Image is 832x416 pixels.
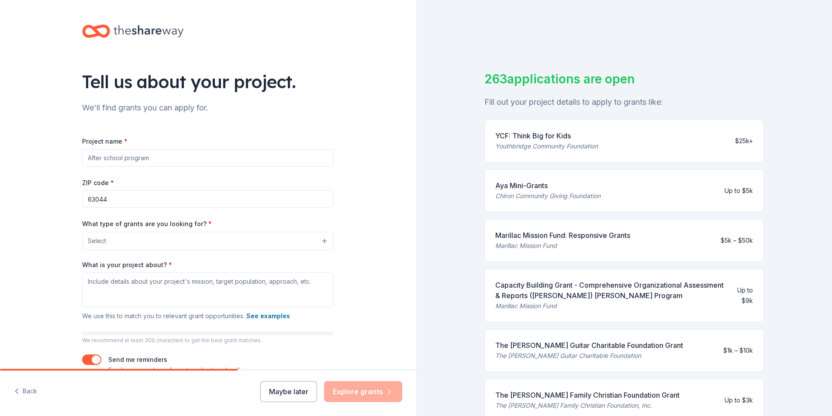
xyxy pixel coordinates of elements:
span: We use this to match you to relevant grant opportunities. [82,312,290,320]
div: The [PERSON_NAME] Family Christian Foundation Grant [495,390,680,400]
div: $5k – $50k [721,235,753,246]
label: Send me reminders [108,356,167,363]
div: Up to $3k [725,395,753,406]
input: After school program [82,149,334,167]
p: We recommend at least 300 characters to get the best grant matches. [82,337,334,344]
div: The [PERSON_NAME] Family Christian Foundation, Inc. [495,400,680,411]
div: YCF: Think Big for Kids [495,131,598,141]
div: We'll find grants you can apply for. [82,101,334,115]
div: Marillac Mission Fund [495,241,630,251]
div: Marillac Mission Fund: Responsive Grants [495,230,630,241]
div: Youthbridge Community Foundation [495,141,598,151]
div: Aya Mini-Grants [495,180,601,191]
button: Select [82,232,334,250]
div: The [PERSON_NAME] Guitar Charitable Foundation Grant [495,340,683,351]
div: $25k+ [735,136,753,146]
label: ZIP code [82,179,114,187]
button: Back [14,382,37,401]
label: What is your project about? [82,261,172,269]
input: 12345 (U.S. only) [82,190,334,208]
label: Project name [82,137,128,146]
span: Select [88,236,106,246]
div: Chiron Community Giving Foundation [495,191,601,201]
div: Marillac Mission Fund [495,301,730,311]
div: Fill out your project details to apply to grants like: [484,95,764,109]
div: $1k – $10k [723,345,753,356]
label: What type of grants are you looking for? [82,220,212,228]
button: See examples [246,311,290,321]
div: 263 applications are open [484,70,764,88]
p: Email me reminders of grant application deadlines [108,365,252,375]
div: Capacity Building Grant - Comprehensive Organizational Assessment & Reports ([PERSON_NAME]) [PERS... [495,280,730,301]
button: Maybe later [260,381,317,402]
div: Up to $5k [725,186,753,196]
div: Up to $9k [737,285,753,306]
div: The [PERSON_NAME] Guitar Charitable Foundation [495,351,683,361]
div: Tell us about your project. [82,69,334,94]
